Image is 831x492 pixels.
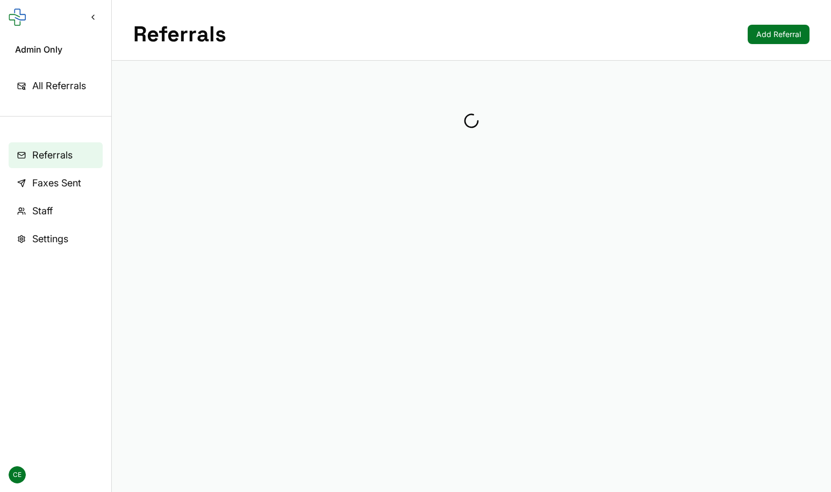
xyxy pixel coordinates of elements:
span: Faxes Sent [32,176,81,191]
span: CE [9,466,26,483]
a: Staff [9,198,103,224]
a: Settings [9,226,103,252]
span: Referrals [32,148,73,163]
h1: Referrals [133,21,226,47]
span: Admin Only [15,43,96,56]
span: Settings [32,231,68,247]
a: Add Referral [748,25,809,44]
button: Collapse sidebar [83,8,103,27]
a: Referrals [9,142,103,168]
span: All Referrals [32,78,86,93]
span: Staff [32,204,53,219]
a: All Referrals [9,73,103,99]
a: Faxes Sent [9,170,103,196]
